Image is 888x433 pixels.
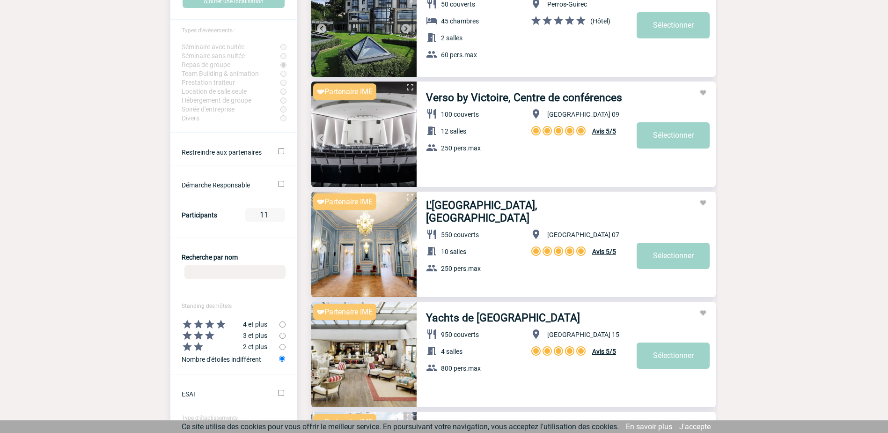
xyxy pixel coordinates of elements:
[311,192,417,297] img: 1.jpg
[441,331,479,338] span: 950 couverts
[182,254,238,261] label: Recherche par nom
[182,422,619,431] span: Ce site utilise des cookies pour vous offrir le meilleur service. En poursuivant votre navigation...
[170,330,279,341] label: 3 et plus
[278,181,284,187] input: Démarche Responsable
[426,91,622,104] a: Verso by Victoire, Centre de conférences
[426,345,437,357] img: baseline_meeting_room_white_24dp-b.png
[311,302,417,407] img: 1.jpg
[699,309,707,317] img: Ajouter aux favoris
[317,420,324,425] img: partnaire IME
[637,343,710,369] a: Sélectionner
[317,200,324,204] img: partnaire IME
[182,181,265,189] label: Démarche Responsable
[441,127,466,135] span: 12 salles
[590,17,610,25] span: (Hôtel)
[441,248,466,255] span: 10 salles
[182,105,280,113] label: Soirée d'entreprise
[426,229,437,240] img: baseline_restaurant_white_24dp-b.png
[699,419,707,427] img: Ajouter aux favoris
[530,108,542,119] img: baseline_location_on_white_24dp-b.png
[592,348,616,355] span: Avis 5/5
[313,83,376,100] div: Partenaire IME
[182,52,280,60] label: Séminaire sans nuitée
[426,49,437,60] img: baseline_group_white_24dp-b.png
[311,82,417,187] img: 1.jpg
[182,70,280,77] label: Team Building & animation
[426,328,437,340] img: baseline_restaurant_white_24dp-b.png
[317,310,324,314] img: partnaire IME
[182,114,280,122] label: Divers
[699,89,707,97] img: Ajouter aux favoris
[426,142,437,153] img: baseline_group_white_24dp-b.png
[626,422,672,431] a: En savoir plus
[313,304,376,320] div: Partenaire IME
[182,352,279,365] label: Nombre d'étoiles indifférent
[441,265,481,272] span: 250 pers.max
[530,328,542,340] img: baseline_location_on_white_24dp-b.png
[426,15,437,26] img: baseline_hotel_white_24dp-b.png
[182,79,280,86] label: Prestation traiteur
[170,341,279,352] label: 2 et plus
[441,365,481,372] span: 800 pers.max
[182,149,265,156] label: Ne filtrer que sur les établissements ayant un partenariat avec IME
[699,199,707,207] img: Ajouter aux favoris
[313,194,376,210] div: Partenaire IME
[313,414,376,430] div: Partenaire IME
[182,97,280,104] label: Hébergement de groupe
[441,34,462,42] span: 2 salles
[426,262,437,274] img: baseline_group_white_24dp-b.png
[637,12,710,38] a: Sélectionner
[426,199,637,224] a: L'[GEOGRAPHIC_DATA], [GEOGRAPHIC_DATA]
[441,111,479,118] span: 100 couverts
[530,229,542,240] img: baseline_location_on_white_24dp-b.png
[547,231,619,239] span: [GEOGRAPHIC_DATA] 07
[679,422,711,431] a: J'accepte
[426,108,437,119] img: baseline_restaurant_white_24dp-b.png
[441,0,475,8] span: 50 couverts
[182,43,280,51] label: Séminaire avec nuitée
[547,111,619,118] span: [GEOGRAPHIC_DATA] 09
[426,312,580,324] a: Yachts de [GEOGRAPHIC_DATA]
[182,61,280,68] label: Repas de groupe
[182,211,217,219] label: Participants
[547,0,587,8] span: Perros-Guirec
[441,17,479,25] span: 45 chambres
[278,148,284,154] input: Ne filtrer que sur les établissements ayant un partenariat avec IME
[441,231,479,239] span: 550 couverts
[637,122,710,149] a: Sélectionner
[182,415,238,421] span: Type d'établissements
[547,331,619,338] span: [GEOGRAPHIC_DATA] 15
[441,348,462,355] span: 4 salles
[592,248,616,255] span: Avis 5/5
[426,125,437,136] img: baseline_meeting_room_white_24dp-b.png
[182,88,280,95] label: Location de salle seule
[441,144,481,152] span: 250 pers.max
[426,362,437,373] img: baseline_group_white_24dp-b.png
[182,390,265,398] label: ESAT
[182,303,232,309] span: Standing des hôtels
[170,319,279,330] label: 4 et plus
[182,27,235,34] span: Types d'évènements :
[317,90,324,94] img: partnaire IME
[592,127,616,135] span: Avis 5/5
[426,32,437,43] img: baseline_meeting_room_white_24dp-b.png
[426,246,437,257] img: baseline_meeting_room_white_24dp-b.png
[637,243,710,269] a: Sélectionner
[441,51,477,59] span: 60 pers.max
